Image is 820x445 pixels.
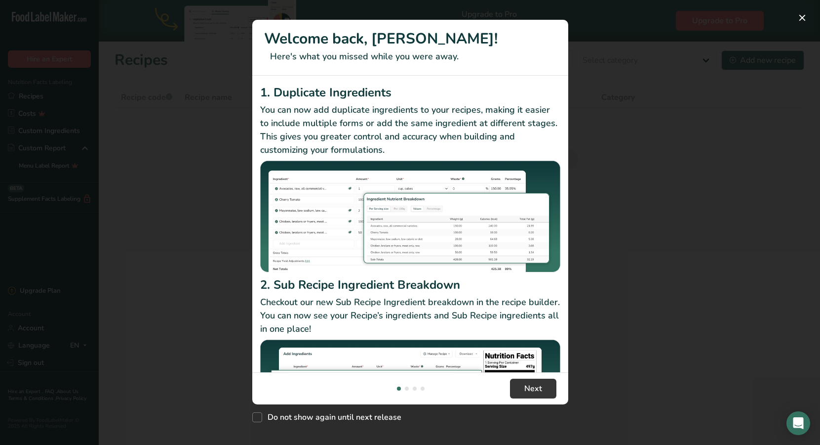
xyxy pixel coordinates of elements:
img: Duplicate Ingredients [260,161,560,273]
div: Open Intercom Messenger [786,411,810,435]
h2: 2. Sub Recipe Ingredient Breakdown [260,276,560,294]
span: Do not show again until next release [262,412,401,422]
button: Next [510,379,556,399]
p: Here's what you missed while you were away. [264,50,556,63]
h2: 1. Duplicate Ingredients [260,84,560,101]
p: Checkout our new Sub Recipe Ingredient breakdown in the recipe builder. You can now see your Reci... [260,296,560,336]
span: Next [524,383,542,395]
h1: Welcome back, [PERSON_NAME]! [264,28,556,50]
p: You can now add duplicate ingredients to your recipes, making it easier to include multiple forms... [260,103,560,157]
